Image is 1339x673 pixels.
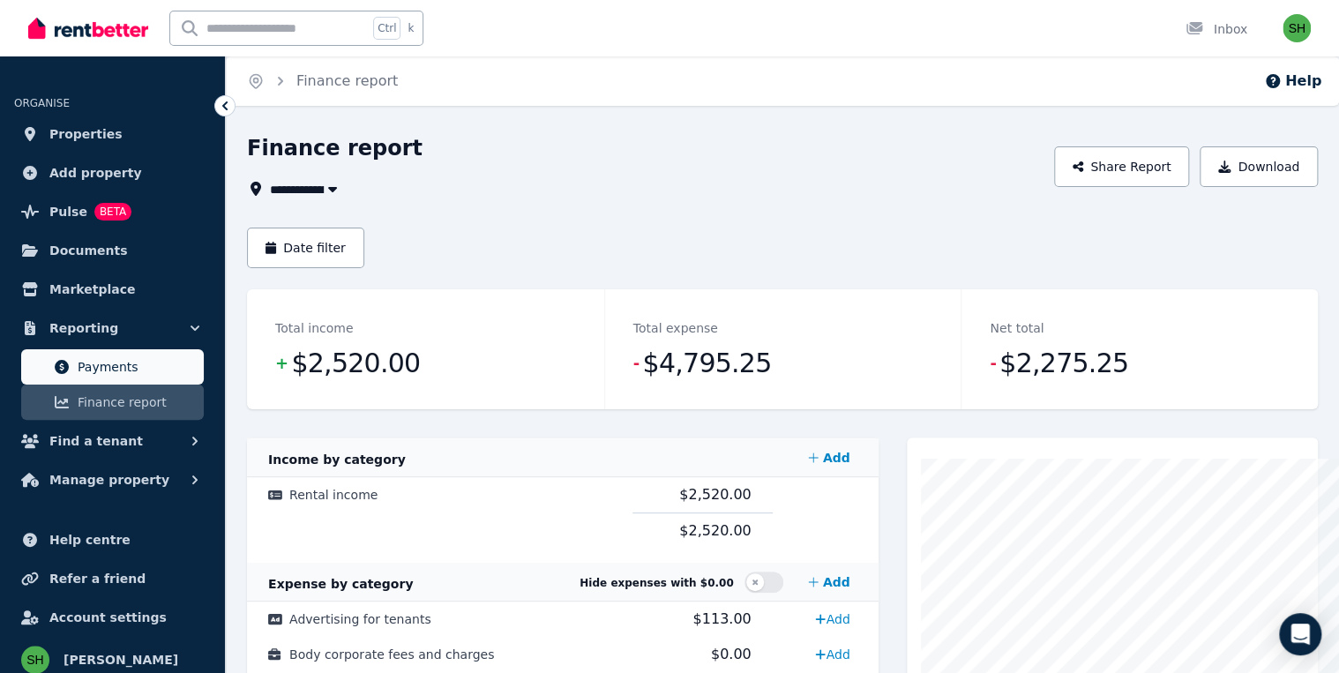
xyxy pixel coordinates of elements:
[679,486,751,503] span: $2,520.00
[633,318,718,339] dt: Total expense
[296,72,398,89] a: Finance report
[808,605,857,633] a: Add
[373,17,400,40] span: Ctrl
[49,123,123,145] span: Properties
[49,279,135,300] span: Marketplace
[268,452,406,467] span: Income by category
[49,430,143,452] span: Find a tenant
[21,349,204,385] a: Payments
[14,561,211,596] a: Refer a friend
[14,97,70,109] span: ORGANISE
[64,649,178,670] span: [PERSON_NAME]
[1054,146,1190,187] button: Share Report
[14,233,211,268] a: Documents
[247,134,423,162] h1: Finance report
[14,600,211,635] a: Account settings
[275,318,353,339] dt: Total income
[808,640,857,669] a: Add
[711,646,752,662] span: $0.00
[990,318,1044,339] dt: Net total
[49,162,142,183] span: Add property
[1279,613,1321,655] div: Open Intercom Messenger
[49,469,169,490] span: Manage property
[999,346,1128,381] span: $2,275.25
[226,56,419,106] nav: Breadcrumb
[289,647,494,662] span: Body corporate fees and charges
[14,462,211,497] button: Manage property
[642,346,771,381] span: $4,795.25
[14,310,211,346] button: Reporting
[49,240,128,261] span: Documents
[49,318,118,339] span: Reporting
[78,392,197,413] span: Finance report
[28,15,148,41] img: RentBetter
[1283,14,1311,42] img: Sunil Hooda
[408,21,414,35] span: k
[14,116,211,152] a: Properties
[990,351,996,376] span: -
[49,607,167,628] span: Account settings
[289,612,431,626] span: Advertising for tenants
[289,488,378,502] span: Rental income
[679,522,751,539] span: $2,520.00
[275,351,288,376] span: +
[14,155,211,191] a: Add property
[14,272,211,307] a: Marketplace
[633,351,640,376] span: -
[1264,71,1321,92] button: Help
[268,577,413,591] span: Expense by category
[580,577,733,589] span: Hide expenses with $0.00
[21,385,204,420] a: Finance report
[49,201,87,222] span: Pulse
[291,346,420,381] span: $2,520.00
[49,568,146,589] span: Refer a friend
[801,565,857,600] a: Add
[78,356,197,378] span: Payments
[94,203,131,221] span: BETA
[1186,20,1247,38] div: Inbox
[1200,146,1318,187] button: Download
[14,194,211,229] a: PulseBETA
[692,610,751,627] span: $113.00
[14,522,211,557] a: Help centre
[247,228,364,268] button: Date filter
[801,440,857,475] a: Add
[49,529,131,550] span: Help centre
[14,423,211,459] button: Find a tenant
